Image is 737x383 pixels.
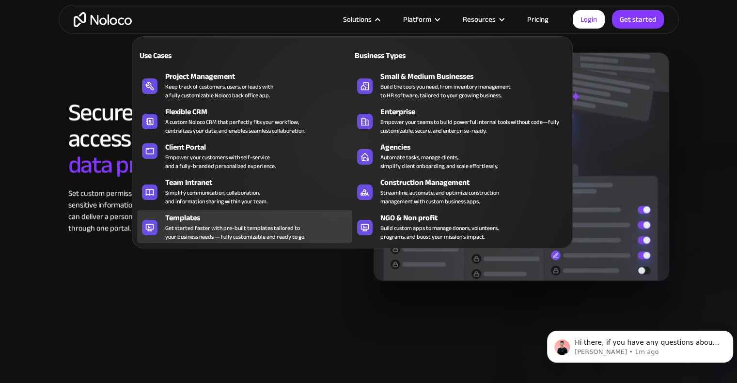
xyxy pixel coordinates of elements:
[380,224,499,241] div: Build custom apps to manage donors, volunteers, programs, and boost your mission’s impact.
[137,44,352,66] a: Use Cases
[132,23,573,248] nav: Solutions
[137,139,352,172] a: Client PortalEmpower your customers with self-serviceand a fully-branded personalized experience.
[137,50,241,61] div: Use Cases
[137,104,352,137] a: Flexible CRMA custom Noloco CRM that perfectly fits your workflow,centralizes your data, and enab...
[403,13,431,26] div: Platform
[343,13,372,26] div: Solutions
[352,50,456,61] div: Business Types
[165,224,305,241] div: Get started faster with pre-built templates tailored to your business needs — fully customizable ...
[165,188,267,206] div: Simplify communication, collaboration, and information sharing within your team.
[352,104,567,137] a: EnterpriseEmpower your teams to build powerful internal tools without code—fully customizable, se...
[463,13,496,26] div: Resources
[352,69,567,102] a: Small & Medium BusinessesBuild the tools you need, from inventory managementto HR software, tailo...
[165,141,357,153] div: Client Portal
[352,175,567,208] a: Construction ManagementStreamline, automate, and optimize constructionmanagement with custom busi...
[612,10,664,29] a: Get started
[331,13,391,26] div: Solutions
[380,106,572,118] div: Enterprise
[68,99,313,178] h2: Secure, granular access control for
[165,71,357,82] div: Project Management
[391,13,451,26] div: Platform
[515,13,561,26] a: Pricing
[451,13,515,26] div: Resources
[543,310,737,378] iframe: Intercom notifications message
[137,175,352,208] a: Team IntranetSimplify communication, collaboration,and information sharing within your team.
[573,10,605,29] a: Login
[380,71,572,82] div: Small & Medium Businesses
[380,118,563,135] div: Empower your teams to build powerful internal tools without code—fully customizable, secure, and ...
[380,188,499,206] div: Streamline, automate, and optimize construction management with custom business apps.
[380,82,511,100] div: Build the tools you need, from inventory management to HR software, tailored to your growing busi...
[352,210,567,243] a: NGO & Non profitBuild custom apps to manage donors, volunteers,programs, and boost your mission’s...
[137,69,352,102] a: Project ManagementKeep track of customers, users, or leads witha fully customizable Noloco back o...
[165,82,273,100] div: Keep track of customers, users, or leads with a fully customizable Noloco back office app.
[352,44,567,66] a: Business Types
[352,139,567,172] a: AgenciesAutomate tasks, manage clients,simplify client onboarding, and scale effortlessly.
[165,177,357,188] div: Team Intranet
[68,187,313,234] div: Set custom permissions so clients only see what’s relevant to them, keeping sensitive information...
[74,12,132,27] a: home
[380,177,572,188] div: Construction Management
[380,153,498,170] div: Automate tasks, manage clients, simplify client onboarding, and scale effortlessly.
[380,141,572,153] div: Agencies
[165,212,357,224] div: Templates
[165,153,276,170] div: Empower your customers with self-service and a fully-branded personalized experience.
[380,212,572,224] div: NGO & Non profit
[165,106,357,118] div: Flexible CRM
[137,210,352,243] a: TemplatesGet started faster with pre-built templates tailored toyour business needs — fully custo...
[165,118,305,135] div: A custom Noloco CRM that perfectly fits your workflow, centralizes your data, and enables seamles...
[68,142,216,187] span: data protection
